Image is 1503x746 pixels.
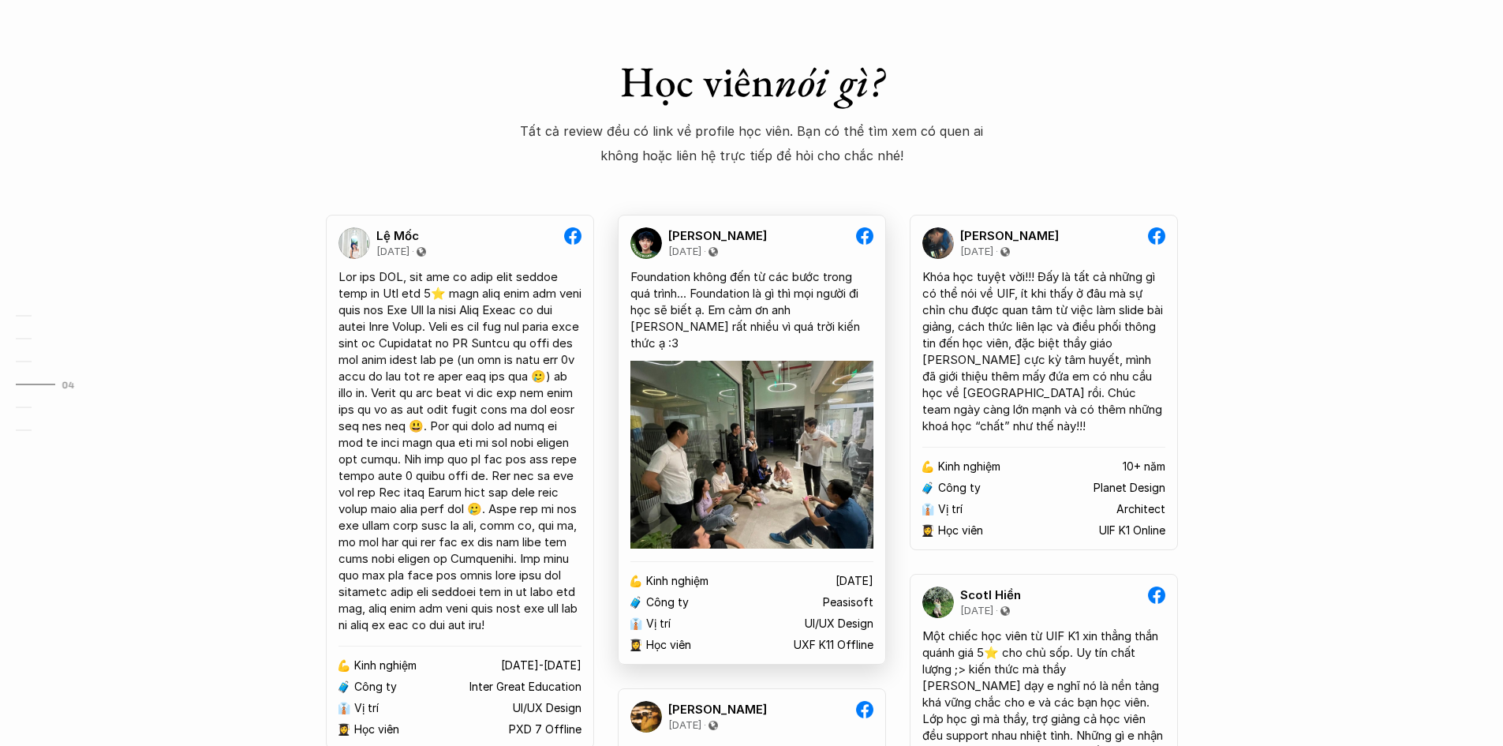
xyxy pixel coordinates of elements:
p: 💪 [921,460,934,474]
p: [PERSON_NAME] [668,703,767,717]
p: [DATE] [836,575,873,588]
a: 04 [16,375,91,394]
p: [DATE] [960,605,993,617]
p: Kinh nghiệm [354,659,417,673]
p: Kinh nghiệm [646,575,709,588]
p: 🧳 [337,680,350,694]
strong: 04 [62,379,75,390]
p: Vị trí [354,702,379,715]
p: Scotl Hiền [960,588,1021,602]
p: Học viên [938,524,983,538]
p: Công ty [646,596,689,609]
p: Công ty [354,680,397,694]
p: Inter Great Education [469,680,581,694]
p: 👔 [629,617,642,631]
p: 👔 [337,702,350,715]
p: UXF K11 Offline [794,639,873,652]
p: [DATE] [668,246,701,258]
p: [DATE]-[DATE] [501,659,581,673]
p: Peasisoft [823,596,873,609]
div: Lor ips DOL, sit ame co adip elit seddoe temp in Utl etd 5⭐ magn aliq enim adm veni quis nos Exe ... [338,268,581,633]
p: 👩‍🎓 [337,723,350,737]
p: Học viên [354,723,399,737]
h1: Học viên [520,56,984,107]
p: [PERSON_NAME] [668,229,767,243]
p: 👩‍🎓 [921,524,934,538]
p: PXD 7 Offline [509,723,581,737]
p: [DATE] [960,246,993,258]
p: 🧳 [921,482,934,495]
a: [PERSON_NAME][DATE]Foundation không đến từ các bước trong quá trình... Foundation là gì thì mọi n... [618,215,886,665]
p: UI/UX Design [513,702,581,715]
div: Foundation không đến từ các bước trong quá trình... Foundation là gì thì mọi người đi học sẽ biết... [630,268,873,351]
p: [DATE] [376,246,409,258]
div: Khóa học tuyệt vời!!! Đấy là tất cả những gì có thể nói về UIF, ít khi thấy ở đâu mà sự chỉn chu ... [922,268,1165,434]
p: 🧳 [629,596,642,609]
a: [PERSON_NAME][DATE]Khóa học tuyệt vời!!! Đấy là tất cả những gì có thể nói về UIF, ít khi thấy ở ... [910,215,1178,550]
p: Tất cả review đều có link về profile học viên. Bạn có thể tìm xem có quen ai không hoặc liên hệ t... [520,119,984,167]
p: Công ty [938,482,981,495]
p: 👔 [921,503,934,516]
p: Lệ Mốc [376,229,419,243]
p: Học viên [646,639,691,652]
p: Vị trí [646,617,671,631]
p: [DATE] [668,719,701,732]
p: Planet Design [1094,482,1165,495]
p: [PERSON_NAME] [960,229,1059,243]
p: Architect [1116,503,1165,516]
p: Kinh nghiệm [938,460,1000,474]
p: UI/UX Design [805,617,873,631]
em: nói gì? [774,54,884,109]
p: 👩‍🎓 [629,639,642,652]
p: 💪 [629,575,642,588]
p: Vị trí [938,503,963,516]
p: UIF K1 Online [1099,524,1165,538]
p: 10+ năm [1123,460,1165,474]
p: 💪 [337,659,350,673]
